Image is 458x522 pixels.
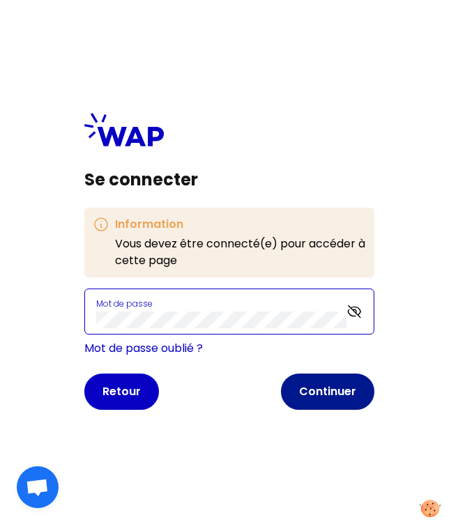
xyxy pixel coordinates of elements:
div: Ouvrir le chat [17,466,59,508]
button: Retour [84,374,159,410]
h3: Information [115,216,366,233]
p: Vous devez être connecté(e) pour accéder à cette page [115,236,366,269]
button: Continuer [281,374,374,410]
label: Mot de passe [96,298,153,309]
h1: Se connecter [84,169,374,191]
a: Mot de passe oublié ? [84,340,203,356]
